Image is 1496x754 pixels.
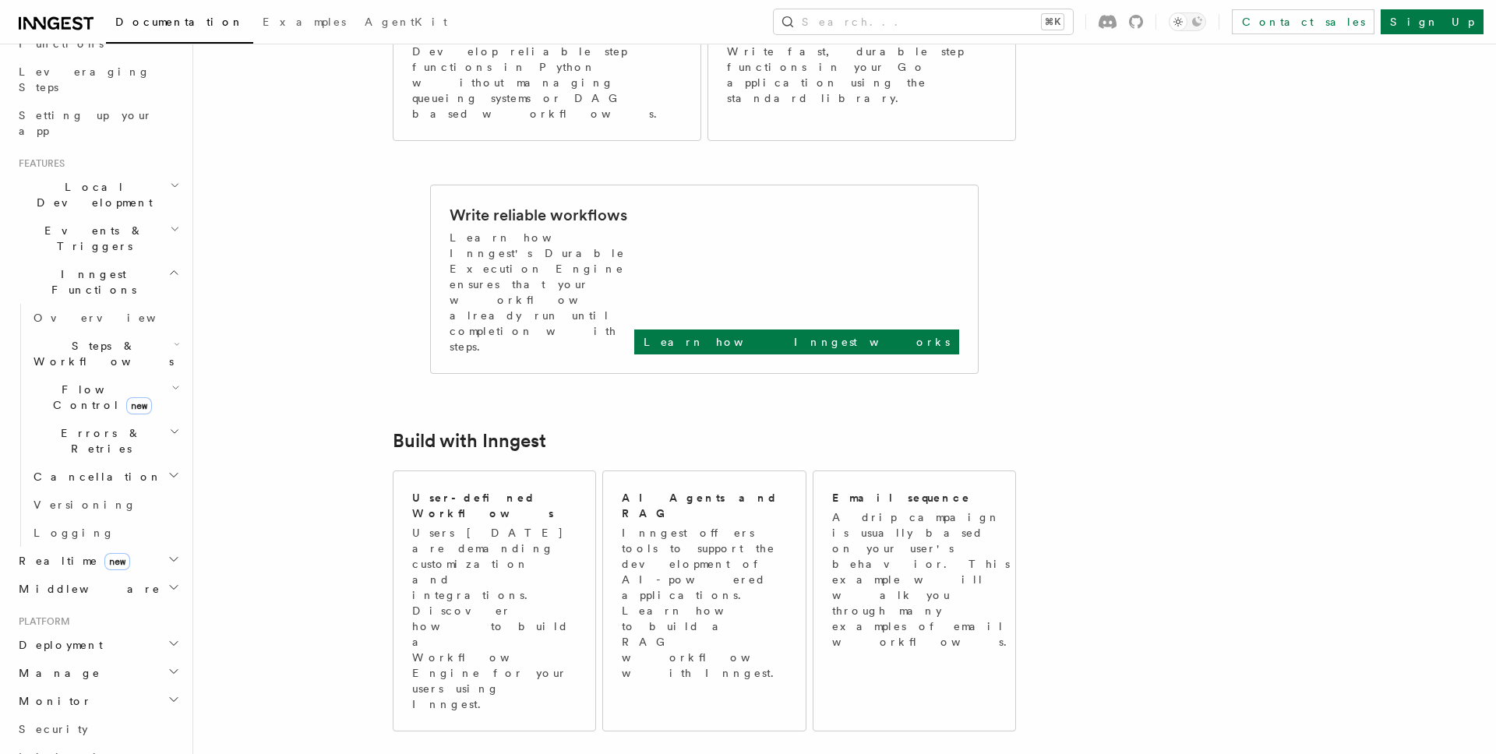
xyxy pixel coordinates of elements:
button: Toggle dark mode [1169,12,1206,31]
p: Write fast, durable step functions in your Go application using the standard library. [727,44,997,106]
button: Events & Triggers [12,217,183,260]
span: Steps & Workflows [27,338,174,369]
span: Platform [12,615,70,628]
span: AgentKit [365,16,447,28]
span: Examples [263,16,346,28]
span: Events & Triggers [12,223,170,254]
a: Documentation [106,5,253,44]
a: AI Agents and RAGInngest offers tools to support the development of AI-powered applications. Lear... [602,470,806,731]
a: Build with Inngest [393,430,546,452]
span: Security [19,723,88,735]
h2: User-defined Workflows [412,490,577,521]
p: Learn how Inngest works [644,334,950,350]
a: Contact sales [1232,9,1374,34]
span: Errors & Retries [27,425,169,456]
p: Develop reliable step functions in Python without managing queueing systems or DAG based workflows. [412,44,682,122]
button: Inngest Functions [12,260,183,304]
span: Cancellation [27,469,162,484]
kbd: ⌘K [1042,14,1064,30]
span: Setting up your app [19,109,153,137]
button: Errors & Retries [27,419,183,463]
button: Manage [12,659,183,687]
button: Monitor [12,687,183,715]
span: Middleware [12,581,161,597]
span: new [104,553,130,570]
a: Leveraging Steps [12,58,183,101]
a: AgentKit [355,5,457,42]
span: Realtime [12,553,130,569]
a: Examples [253,5,355,42]
button: Cancellation [27,463,183,491]
p: Inngest offers tools to support the development of AI-powered applications. Learn how to build a ... [622,525,789,681]
button: Local Development [12,173,183,217]
span: new [126,397,152,414]
a: Learn how Inngest works [634,329,959,354]
span: Local Development [12,179,170,210]
span: Overview [34,312,194,324]
button: Steps & Workflows [27,332,183,375]
button: Search...⌘K [774,9,1073,34]
span: Features [12,157,65,170]
a: Logging [27,519,183,547]
p: Learn how Inngest's Durable Execution Engine ensures that your workflow already run until complet... [450,230,634,354]
h2: Email sequence [832,490,971,506]
a: Sign Up [1381,9,1484,34]
span: Deployment [12,637,103,653]
h2: Write reliable workflows [450,204,627,226]
a: Email sequenceA drip campaign is usually based on your user's behavior. This example will walk yo... [813,470,1016,731]
span: Manage [12,665,101,681]
span: Logging [34,527,115,539]
span: Versioning [34,499,136,511]
button: Deployment [12,631,183,659]
span: Flow Control [27,382,171,413]
div: Inngest Functions [12,304,183,547]
button: Middleware [12,575,183,603]
p: Users [DATE] are demanding customization and integrations. Discover how to build a Workflow Engin... [412,525,577,712]
button: Flow Controlnew [27,375,183,419]
a: User-defined WorkflowsUsers [DATE] are demanding customization and integrations. Discover how to ... [393,470,596,731]
p: A drip campaign is usually based on your user's behavior. This example will walk you through many... [832,509,1016,650]
span: Documentation [115,16,244,28]
span: Leveraging Steps [19,65,150,93]
span: Monitor [12,693,92,709]
a: Overview [27,304,183,332]
a: Versioning [27,491,183,519]
a: Security [12,715,183,743]
a: Setting up your app [12,101,183,145]
h2: AI Agents and RAG [622,490,789,521]
button: Realtimenew [12,547,183,575]
span: Inngest Functions [12,266,168,298]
